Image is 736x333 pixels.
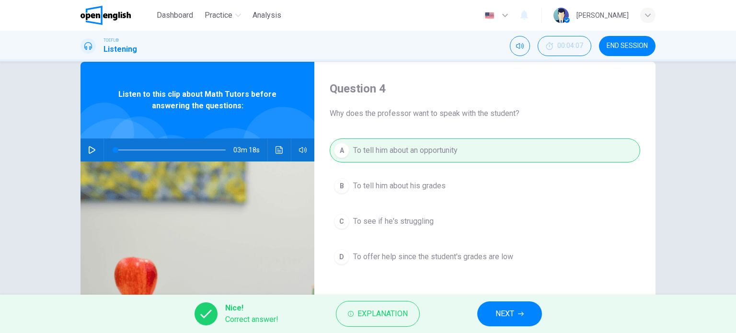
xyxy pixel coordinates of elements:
span: Practice [205,10,232,21]
div: Mute [510,36,530,56]
div: [PERSON_NAME] [576,10,629,21]
button: Analysis [249,7,285,24]
img: en [483,12,495,19]
span: 00:04:07 [557,42,583,50]
h1: Listening [103,44,137,55]
span: Analysis [253,10,281,21]
button: END SESSION [599,36,655,56]
button: Practice [201,7,245,24]
a: OpenEnglish logo [80,6,153,25]
span: Nice! [225,302,278,314]
span: Listen to this clip about Math Tutors before answering the questions: [112,89,283,112]
span: NEXT [495,307,514,321]
img: OpenEnglish logo [80,6,131,25]
span: Explanation [357,307,408,321]
button: Dashboard [153,7,197,24]
button: NEXT [477,301,542,326]
span: Dashboard [157,10,193,21]
h4: Question 4 [330,81,640,96]
span: 03m 18s [233,138,267,161]
span: TOEFL® [103,37,119,44]
button: Click to see the audio transcription [272,138,287,161]
img: Profile picture [553,8,569,23]
button: 00:04:07 [538,36,591,56]
div: Hide [538,36,591,56]
button: Explanation [336,301,420,327]
span: END SESSION [607,42,648,50]
span: Why does the professor want to speak with the student? [330,108,640,119]
span: Correct answer! [225,314,278,325]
